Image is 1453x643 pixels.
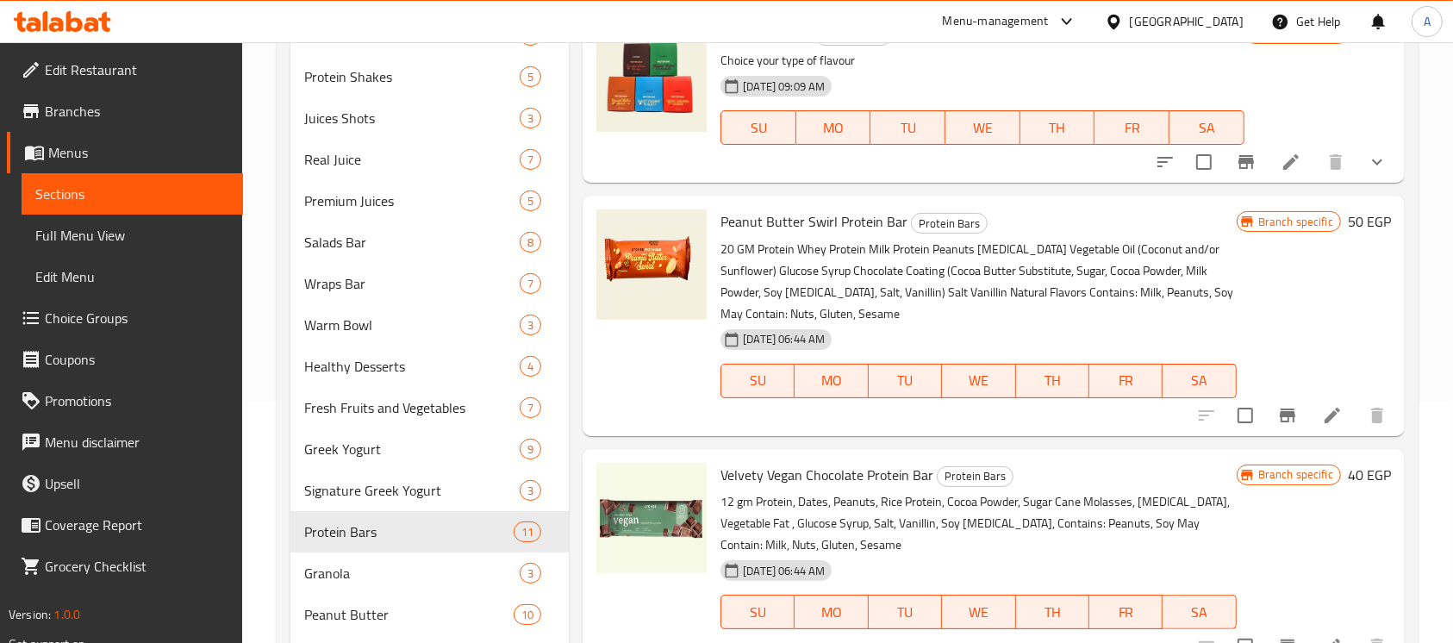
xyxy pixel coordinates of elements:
button: TU [869,364,942,398]
button: MO [795,364,868,398]
span: Real Juice [304,149,520,170]
span: 3 [521,483,540,499]
img: Velvety Vegan Chocolate Protein Bar [596,463,707,573]
span: [DATE] 06:44 AM [736,331,832,347]
div: items [520,563,541,584]
span: Healthy Desserts [304,356,520,377]
span: WE [952,115,1013,140]
a: Promotions [7,380,243,421]
a: Edit menu item [1322,405,1343,426]
div: Protein Shakes5 [290,56,569,97]
a: Grocery Checklist [7,546,243,587]
div: items [520,273,541,294]
div: Menu-management [943,11,1049,32]
span: Edit Restaurant [45,59,229,80]
a: Edit Restaurant [7,49,243,91]
span: 7 [521,152,540,168]
a: Menu disclaimer [7,421,243,463]
a: Coverage Report [7,504,243,546]
p: Choice your type of flavour [720,50,1244,72]
button: TH [1016,595,1089,629]
span: [DATE] 09:09 AM [736,78,832,95]
span: WE [949,600,1008,625]
span: Juices Shots [304,108,520,128]
button: SU [720,110,796,145]
a: Menus [7,132,243,173]
span: 3 [521,110,540,127]
span: Edit Menu [35,266,229,287]
button: TU [870,110,945,145]
div: items [520,108,541,128]
div: Wraps Bar7 [290,263,569,304]
span: Premium Juices [304,190,520,211]
span: A [1424,12,1431,31]
span: Salads Bar [304,232,520,253]
button: FR [1089,364,1163,398]
a: Choice Groups [7,297,243,339]
span: Menus [48,142,229,163]
span: 7 [521,400,540,416]
span: 3 [521,317,540,334]
div: Greek Yogurt9 [290,428,569,470]
span: FR [1096,600,1156,625]
span: Granola [304,563,520,584]
span: SU [728,368,788,393]
span: Wraps Bar [304,273,520,294]
div: items [520,356,541,377]
div: items [520,480,541,501]
button: SU [720,364,795,398]
span: Fresh Fruits and Vegetables [304,397,520,418]
div: Protein Bars [937,466,1013,487]
div: Peanut Butter10 [290,594,569,635]
span: Select to update [1227,397,1263,434]
span: Sections [35,184,229,204]
span: WE [949,368,1008,393]
span: Signature Greek Yogurt [304,480,520,501]
a: Full Menu View [22,215,243,256]
button: MO [795,595,868,629]
span: 5 [521,69,540,85]
span: TH [1023,600,1082,625]
a: Sections [22,173,243,215]
span: FR [1101,115,1163,140]
img: Peanut Butter Swirl Protein Bar [596,209,707,320]
div: Warm Bowl [304,315,520,335]
img: Protein Bar Box [596,22,707,132]
button: SU [720,595,795,629]
span: FR [1096,368,1156,393]
span: MO [803,115,864,140]
button: WE [942,364,1015,398]
span: TU [876,600,935,625]
button: TU [869,595,942,629]
span: Protein Bars [912,214,987,234]
button: TH [1020,110,1095,145]
span: 11 [514,524,540,540]
div: Protein Bars [911,213,988,234]
span: Full Menu View [35,225,229,246]
div: items [514,521,541,542]
span: Greek Yogurt [304,439,520,459]
div: Signature Greek Yogurt3 [290,470,569,511]
button: WE [942,595,1015,629]
div: Fresh Fruits and Vegetables7 [290,387,569,428]
span: Protein Bars [304,521,514,542]
span: Upsell [45,473,229,494]
button: Branch-specific-item [1225,141,1267,183]
a: Coupons [7,339,243,380]
button: SA [1169,110,1244,145]
div: items [520,149,541,170]
div: Real Juice7 [290,139,569,180]
span: SA [1176,115,1238,140]
svg: Show Choices [1367,152,1388,172]
span: Coverage Report [45,515,229,535]
a: Upsell [7,463,243,504]
div: Juices Shots3 [290,97,569,139]
div: items [520,66,541,87]
span: 5 [521,193,540,209]
h6: 0 EGP [1356,22,1391,46]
